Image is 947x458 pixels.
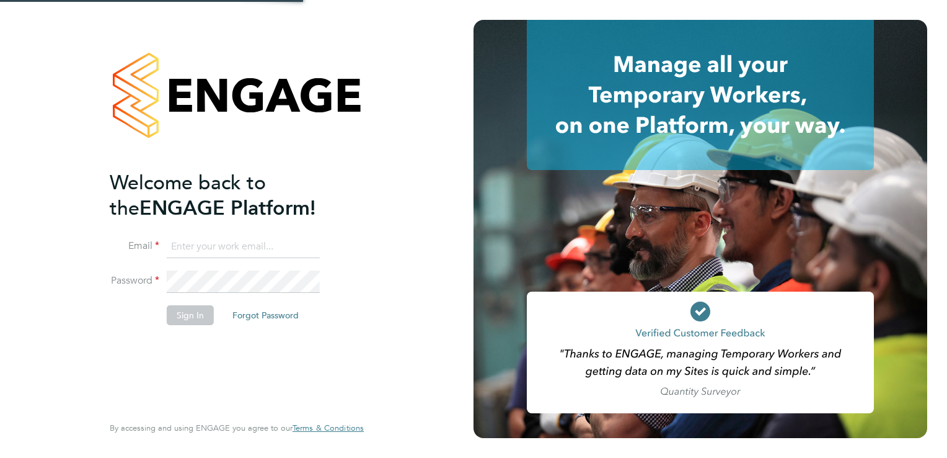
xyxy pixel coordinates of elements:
[167,236,320,258] input: Enter your work email...
[110,170,351,221] h2: ENGAGE Platform!
[110,274,159,287] label: Password
[110,423,364,433] span: By accessing and using ENGAGE you agree to our
[167,305,214,325] button: Sign In
[222,305,309,325] button: Forgot Password
[293,423,364,433] a: Terms & Conditions
[110,240,159,253] label: Email
[293,423,364,433] span: Terms & Conditions
[110,171,266,220] span: Welcome back to the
